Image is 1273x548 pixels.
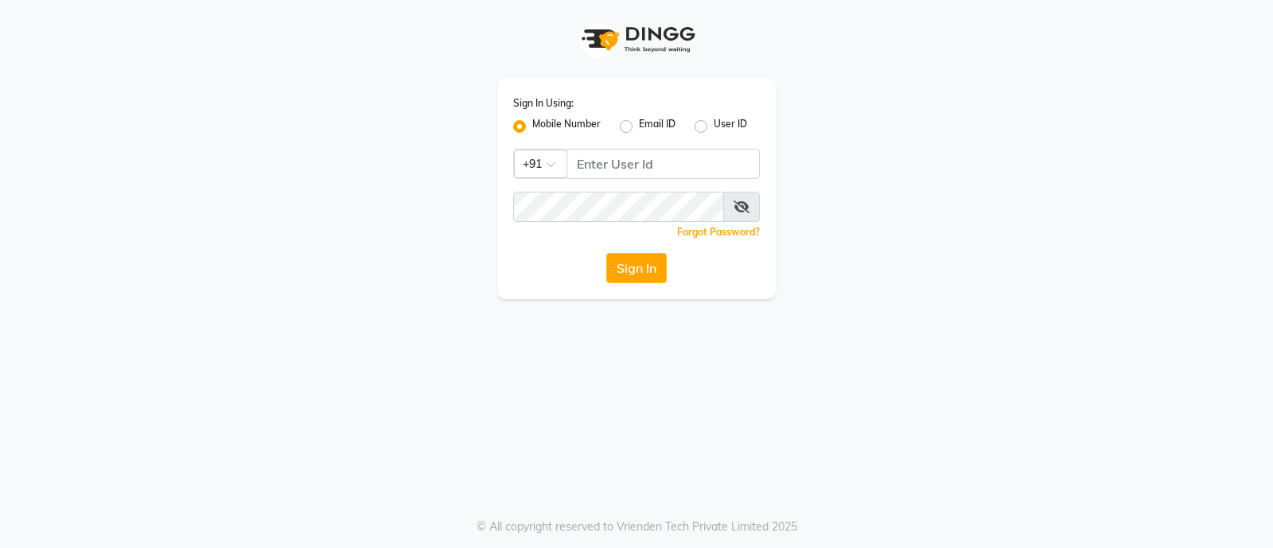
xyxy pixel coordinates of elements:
input: Username [513,192,724,222]
input: Username [566,149,760,179]
label: Email ID [639,117,675,136]
label: Sign In Using: [513,96,574,111]
img: logo1.svg [573,16,700,63]
label: Mobile Number [532,117,601,136]
button: Sign In [606,253,667,283]
a: Forgot Password? [677,226,760,238]
label: User ID [714,117,747,136]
